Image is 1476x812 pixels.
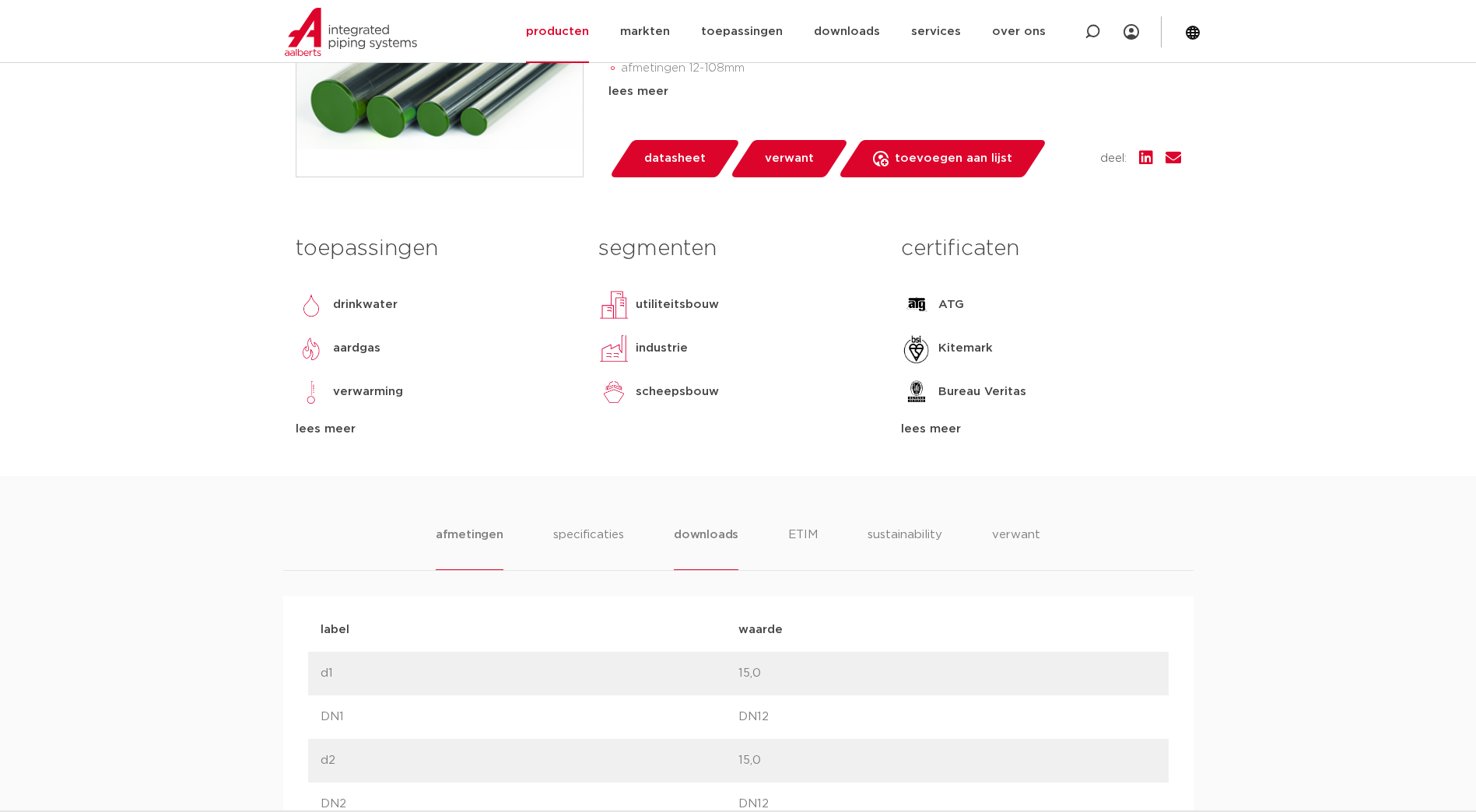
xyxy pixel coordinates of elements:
[901,289,932,320] img: ATG
[901,233,1180,264] h3: certificaten
[598,289,629,320] img: utiliteitsbouw
[296,376,327,408] img: verwarming
[598,233,878,264] h3: segmenten
[598,333,629,364] img: industrie
[674,526,738,570] li: downloads
[296,420,575,439] div: lees meer
[636,339,688,358] p: industrie
[765,146,814,171] span: verwant
[938,339,993,358] p: Kitemark
[333,383,403,401] p: verwarming
[321,621,738,639] p: label
[738,708,1156,726] p: DN12
[938,383,1026,401] p: Bureau Veritas
[321,664,738,683] p: d1
[636,296,719,314] p: utiliteitsbouw
[296,333,327,364] img: aardgas
[729,140,849,177] a: verwant
[895,146,1012,171] span: toevoegen aan lijst
[321,708,738,726] p: DN1
[333,339,380,358] p: aardgas
[1100,149,1127,168] span: deel:
[992,526,1040,570] li: verwant
[621,56,1181,81] li: afmetingen 12-108mm
[321,751,738,770] p: d2
[296,233,575,264] h3: toepassingen
[296,289,327,320] img: drinkwater
[333,296,398,314] p: drinkwater
[738,664,1156,683] p: 15,0
[788,526,818,570] li: ETIM
[738,621,1156,639] p: waarde
[636,383,719,401] p: scheepsbouw
[901,333,932,364] img: Kitemark
[644,146,706,171] span: datasheet
[598,376,629,408] img: scheepsbouw
[608,140,741,177] a: datasheet
[868,526,942,570] li: sustainability
[608,82,1181,101] div: lees meer
[901,420,1180,439] div: lees meer
[738,751,1156,770] p: 15,0
[901,376,932,408] img: Bureau Veritas
[553,526,624,570] li: specificaties
[938,296,964,314] p: ATG
[436,526,503,570] li: afmetingen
